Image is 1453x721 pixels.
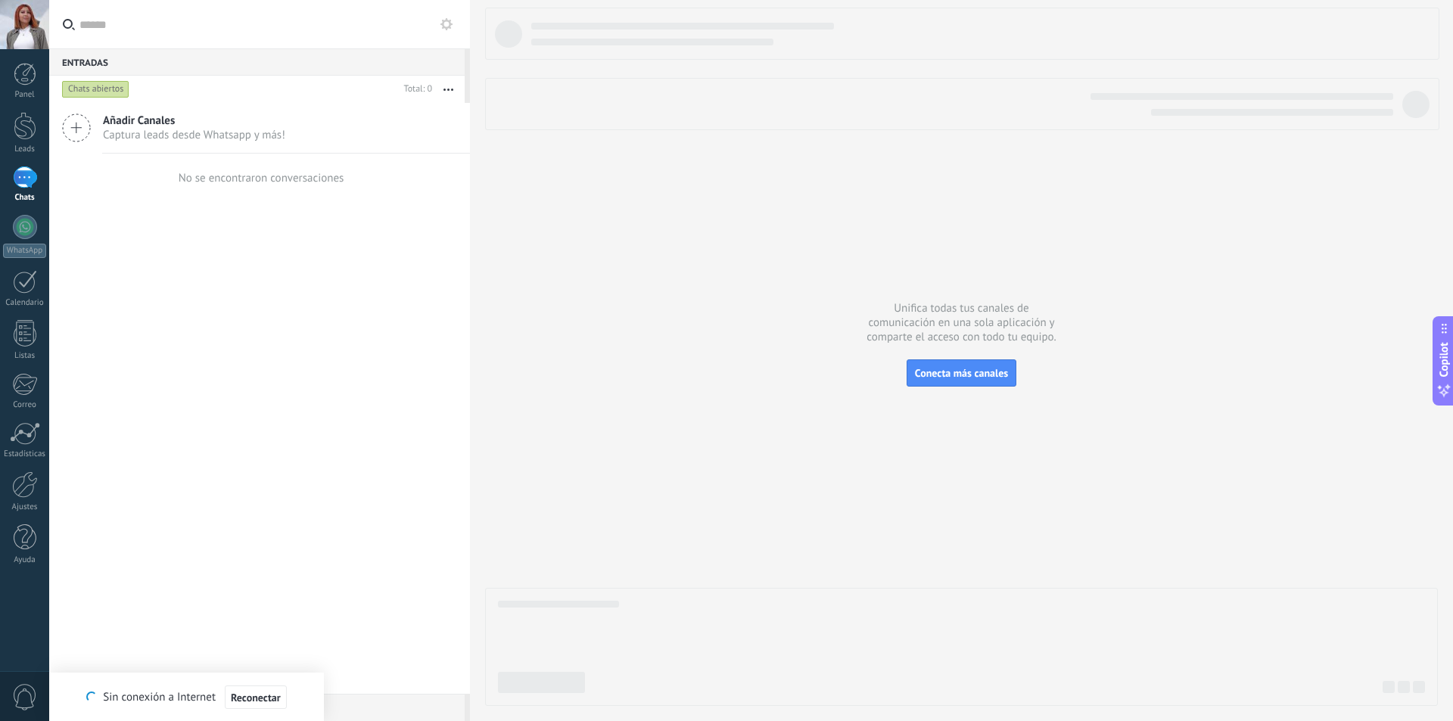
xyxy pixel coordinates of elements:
[3,351,47,361] div: Listas
[3,244,46,258] div: WhatsApp
[915,366,1008,380] span: Conecta más canales
[3,145,47,154] div: Leads
[179,171,344,185] div: No se encontraron conversaciones
[231,692,281,703] span: Reconectar
[3,555,47,565] div: Ayuda
[1436,342,1451,377] span: Copilot
[62,80,129,98] div: Chats abiertos
[103,113,285,128] span: Añadir Canales
[3,193,47,203] div: Chats
[49,48,465,76] div: Entradas
[225,685,287,710] button: Reconectar
[3,400,47,410] div: Correo
[86,685,286,710] div: Sin conexión a Internet
[3,90,47,100] div: Panel
[398,82,432,97] div: Total: 0
[3,298,47,308] div: Calendario
[103,128,285,142] span: Captura leads desde Whatsapp y más!
[3,502,47,512] div: Ajustes
[3,449,47,459] div: Estadísticas
[907,359,1016,387] button: Conecta más canales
